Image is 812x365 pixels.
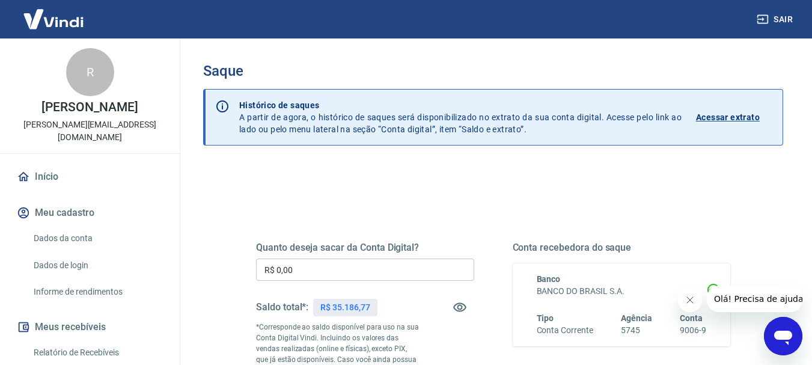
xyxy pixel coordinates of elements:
[513,242,731,254] h5: Conta recebedora do saque
[14,164,165,190] a: Início
[696,99,773,135] a: Acessar extrato
[239,99,682,135] p: A partir de agora, o histórico de saques será disponibilizado no extrato da sua conta digital. Ac...
[537,324,593,337] h6: Conta Corrente
[256,242,474,254] h5: Quanto deseja sacar da Conta Digital?
[29,226,165,251] a: Dados da conta
[707,286,802,312] iframe: Mensagem da empresa
[621,313,652,323] span: Agência
[537,274,561,284] span: Banco
[14,314,165,340] button: Meus recebíveis
[29,253,165,278] a: Dados de login
[680,324,706,337] h6: 9006-9
[203,63,783,79] h3: Saque
[764,317,802,355] iframe: Botão para abrir a janela de mensagens
[678,288,702,312] iframe: Fechar mensagem
[621,324,652,337] h6: 5745
[29,340,165,365] a: Relatório de Recebíveis
[239,99,682,111] p: Histórico de saques
[754,8,798,31] button: Sair
[7,8,101,18] span: Olá! Precisa de ajuda?
[14,200,165,226] button: Meu cadastro
[680,313,703,323] span: Conta
[66,48,114,96] div: R
[696,111,760,123] p: Acessar extrato
[537,313,554,323] span: Tipo
[29,280,165,304] a: Informe de rendimentos
[256,301,308,313] h5: Saldo total*:
[14,1,93,37] img: Vindi
[41,101,138,114] p: [PERSON_NAME]
[320,301,370,314] p: R$ 35.186,77
[537,285,707,298] h6: BANCO DO BRASIL S.A.
[10,118,170,144] p: [PERSON_NAME][EMAIL_ADDRESS][DOMAIN_NAME]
